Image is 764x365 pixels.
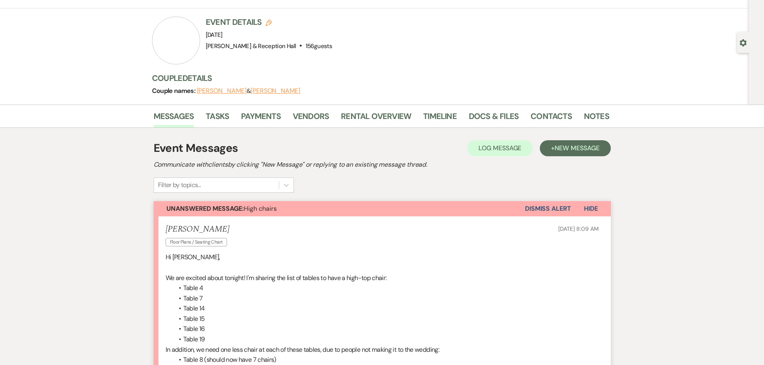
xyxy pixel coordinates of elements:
span: Floor Plans / Seating Chart [166,238,227,246]
button: [PERSON_NAME] [197,88,247,94]
a: Timeline [423,110,457,127]
li: Table 19 [174,334,599,345]
a: Notes [584,110,609,127]
span: Hide [584,204,598,213]
button: Log Message [467,140,533,156]
button: Dismiss Alert [525,201,571,216]
a: Payments [241,110,281,127]
a: Docs & Files [469,110,519,127]
h5: [PERSON_NAME] [166,224,231,234]
button: +New Message [540,140,610,156]
p: Hi [PERSON_NAME], [166,252,599,262]
a: Messages [154,110,194,127]
li: Table 8 (should now have 7 chairs) [174,355,599,365]
a: Vendors [293,110,329,127]
span: [PERSON_NAME] & Reception Hall [206,42,296,50]
button: [PERSON_NAME] [251,88,300,94]
li: Table 16 [174,324,599,334]
span: Log Message [478,144,521,152]
div: Filter by topics... [158,180,201,190]
a: Contacts [531,110,572,127]
a: Rental Overview [341,110,411,127]
span: Couple names: [152,87,197,95]
h2: Communicate with clients by clicking "New Message" or replying to an existing message thread. [154,160,611,169]
button: Hide [571,201,611,216]
span: [DATE] [206,31,223,39]
span: & [197,87,300,95]
a: Tasks [206,110,229,127]
li: Table 14 [174,303,599,314]
span: New Message [555,144,599,152]
p: In addition, we need one less chair at each of these tables, due to people not making it to the w... [166,345,599,355]
li: Table 7 [174,293,599,304]
button: Unanswered Message:High chairs [154,201,525,216]
li: Table 15 [174,314,599,324]
h3: Event Details [206,16,332,28]
button: Open lead details [740,38,747,46]
p: We are excited about tonight! I'm sharing the list of tables to have a high-top chair: [166,273,599,283]
span: [DATE] 8:09 AM [558,225,598,232]
span: High chairs [166,204,277,213]
strong: Unanswered Message: [166,204,244,213]
h1: Event Messages [154,140,238,157]
h3: Couple Details [152,73,601,84]
span: 156 guests [306,42,332,50]
li: Table 4 [174,283,599,293]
